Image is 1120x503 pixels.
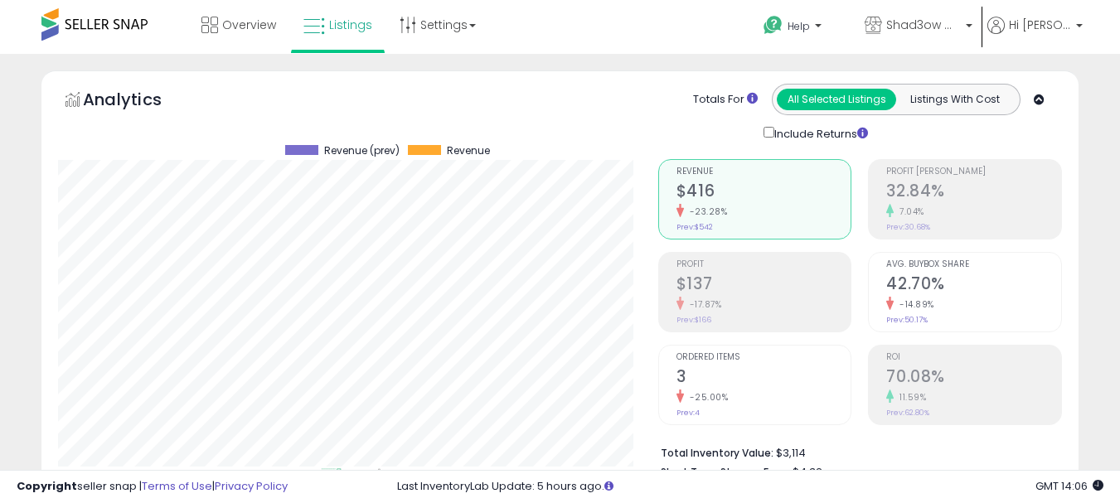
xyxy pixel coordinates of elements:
small: 11.59% [894,391,926,404]
b: Total Inventory Value: [661,446,773,460]
h2: 70.08% [886,367,1061,389]
small: Prev: $542 [676,222,713,232]
h2: 42.70% [886,274,1061,297]
span: Shad3ow Goods & Services [886,17,961,33]
small: Prev: 4 [676,408,700,418]
span: Profit [676,260,851,269]
a: Terms of Use [142,478,212,494]
span: Revenue [447,145,490,157]
small: -25.00% [684,391,729,404]
h2: 3 [676,367,851,389]
span: Avg. Buybox Share [886,260,1061,269]
span: Help [788,19,810,33]
small: Prev: 62.80% [886,408,929,418]
div: Totals For [693,92,758,108]
small: Prev: $166 [676,315,711,325]
li: $3,114 [661,442,1050,462]
h2: 32.84% [886,181,1061,204]
a: Privacy Policy [215,478,288,494]
button: Listings With Cost [895,89,1015,110]
small: Prev: 50.17% [886,315,928,325]
i: Get Help [763,15,783,36]
a: Hi [PERSON_NAME] [987,17,1083,54]
small: -14.89% [894,298,934,311]
span: Ordered Items [676,353,851,362]
div: seller snap | | [17,479,288,495]
small: Prev: 30.68% [886,222,930,232]
small: 7.04% [894,206,924,218]
span: Revenue (prev) [324,145,400,157]
small: -17.87% [684,298,722,311]
span: Hi [PERSON_NAME] [1009,17,1071,33]
span: ROI [886,353,1061,362]
a: Help [750,2,850,54]
div: Include Returns [751,123,888,143]
small: -23.28% [684,206,728,218]
strong: Copyright [17,478,77,494]
span: 2025-08-10 14:06 GMT [1035,478,1103,494]
span: Overview [222,17,276,33]
button: All Selected Listings [777,89,896,110]
h5: Analytics [83,88,194,115]
h2: $137 [676,274,851,297]
div: Last InventoryLab Update: 5 hours ago. [397,479,1103,495]
span: Profit [PERSON_NAME] [886,167,1061,177]
span: Revenue [676,167,851,177]
span: Listings [329,17,372,33]
h2: $416 [676,181,851,204]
